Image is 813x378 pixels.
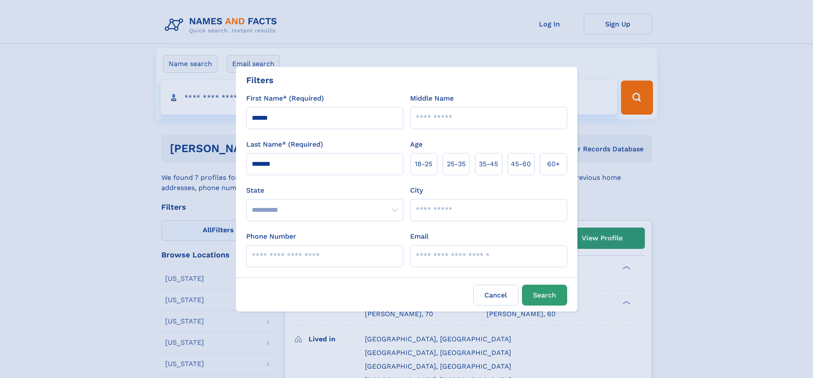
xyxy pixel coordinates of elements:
[473,285,519,306] label: Cancel
[511,159,531,169] span: 45‑60
[246,139,323,150] label: Last Name* (Required)
[246,185,403,196] label: State
[447,159,466,169] span: 25‑35
[410,139,423,150] label: Age
[415,159,432,169] span: 18‑25
[479,159,498,169] span: 35‑45
[410,231,428,242] label: Email
[522,285,567,306] button: Search
[246,93,324,104] label: First Name* (Required)
[410,93,454,104] label: Middle Name
[410,185,423,196] label: City
[246,74,274,87] div: Filters
[547,159,560,169] span: 60+
[246,231,296,242] label: Phone Number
